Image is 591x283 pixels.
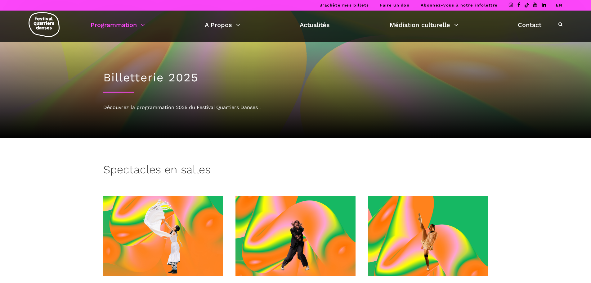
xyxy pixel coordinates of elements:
a: Actualités [300,20,330,30]
a: J’achète mes billets [320,3,369,7]
a: Contact [518,20,541,30]
h1: Billetterie 2025 [103,71,488,84]
img: logo-fqd-med [29,12,60,37]
a: Abonnez-vous à notre infolettre [421,3,498,7]
div: Découvrez la programmation 2025 du Festival Quartiers Danses ! [103,103,488,112]
h3: Spectacles en salles [103,163,211,179]
a: Médiation culturelle [390,20,458,30]
a: Programmation [91,20,145,30]
a: EN [556,3,562,7]
a: A Propos [205,20,240,30]
a: Faire un don [380,3,410,7]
